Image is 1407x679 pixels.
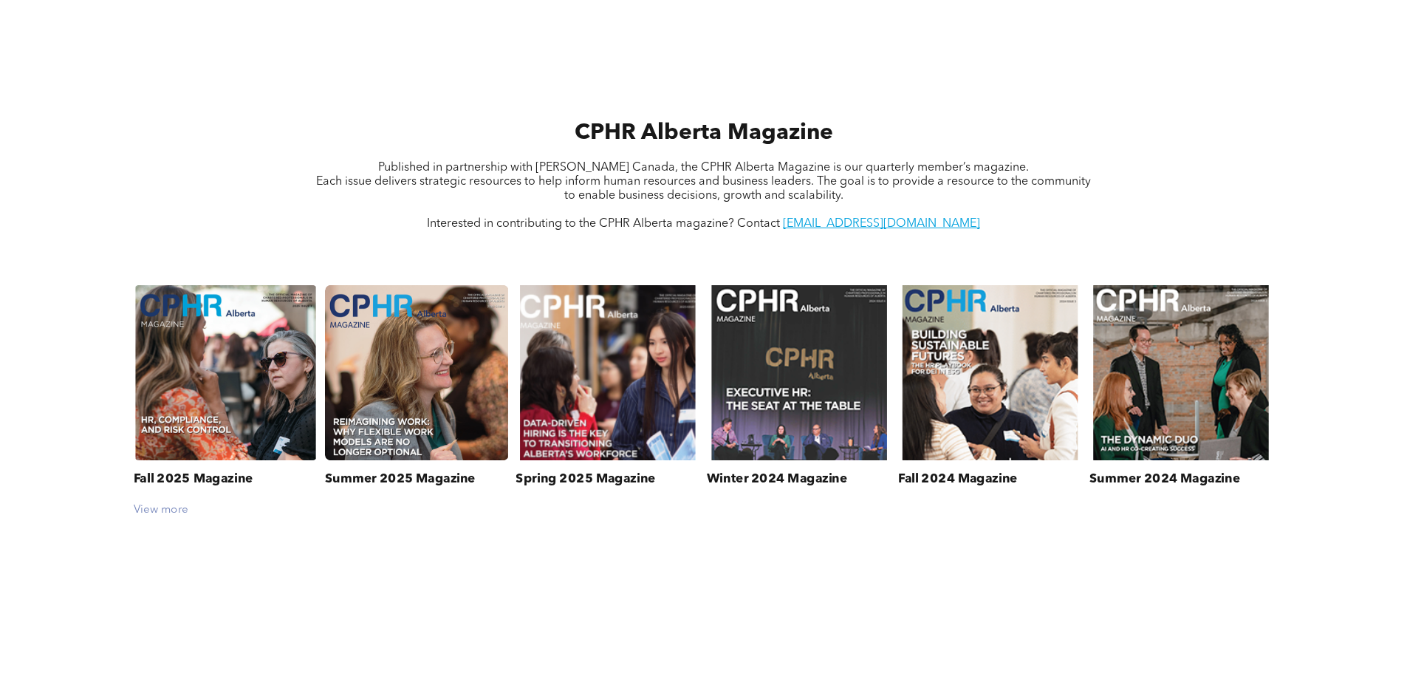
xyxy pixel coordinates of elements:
[516,471,655,486] h3: Spring 2025 Magazine
[898,471,1018,486] h3: Fall 2024 Magazine
[783,218,980,230] a: [EMAIL_ADDRESS][DOMAIN_NAME]
[134,471,253,486] h3: Fall 2025 Magazine
[316,176,1091,202] span: Each issue delivers strategic resources to help inform human resources and business leaders. The ...
[707,471,847,486] h3: Winter 2024 Magazine
[126,503,1280,516] div: View more
[378,162,1029,174] span: Published in partnership with [PERSON_NAME] Canada, the CPHR Alberta Magazine is our quarterly me...
[427,218,780,230] span: Interested in contributing to the CPHR Alberta magazine? Contact
[325,471,476,486] h3: Summer 2025 Magazine
[575,122,833,144] span: CPHR Alberta Magazine
[1089,471,1240,486] h3: Summer 2024 Magazine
